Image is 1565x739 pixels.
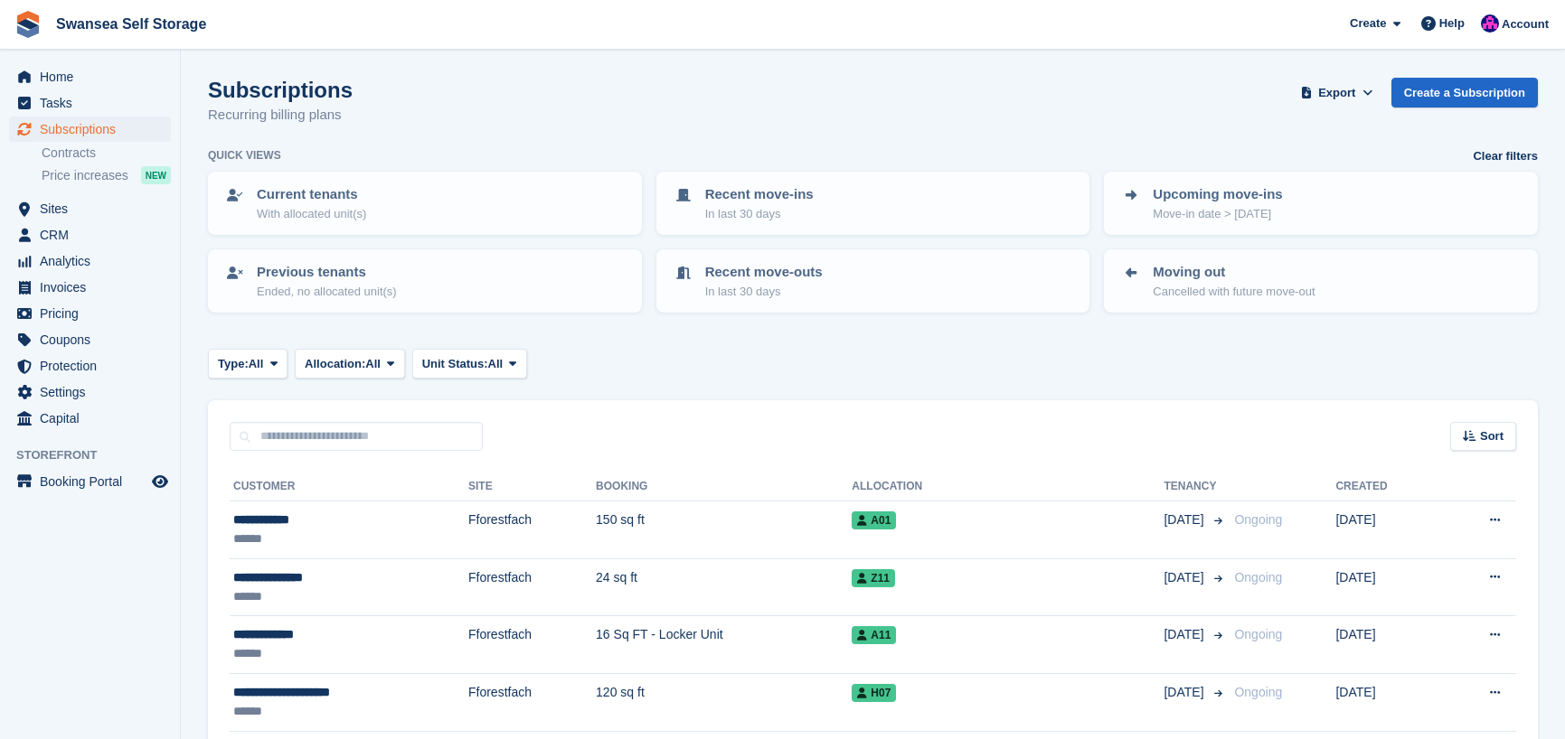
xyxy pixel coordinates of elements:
span: Price increases [42,167,128,184]
a: menu [9,379,171,405]
a: Upcoming move-ins Move-in date > [DATE] [1106,173,1536,233]
td: [DATE] [1335,673,1439,731]
a: menu [9,248,171,274]
th: Tenancy [1164,472,1227,501]
span: Z11 [852,569,895,587]
p: Move-in date > [DATE] [1153,205,1282,223]
span: Ongoing [1234,570,1282,585]
span: Settings [40,379,148,405]
span: Help [1439,14,1465,33]
p: Recent move-ins [705,184,814,205]
a: menu [9,469,171,494]
span: All [365,355,381,373]
span: Analytics [40,248,148,274]
p: Ended, no allocated unit(s) [257,283,397,301]
td: 16 Sq FT - Locker Unit [596,616,852,674]
a: Preview store [149,471,171,492]
a: Swansea Self Storage [49,9,213,39]
img: Donna Davies [1481,14,1499,33]
span: Allocation: [305,355,365,373]
span: Booking Portal [40,469,148,494]
span: Protection [40,353,148,379]
td: 24 sq ft [596,558,852,616]
p: Recurring billing plans [208,105,353,126]
span: A11 [852,626,896,644]
td: 120 sq ft [596,673,852,731]
th: Booking [596,472,852,501]
span: H07 [852,684,896,702]
p: Upcoming move-ins [1153,184,1282,205]
a: Recent move-outs In last 30 days [658,251,1089,311]
span: [DATE] [1164,568,1207,587]
span: Sites [40,196,148,221]
span: A01 [852,511,896,529]
a: menu [9,90,171,116]
th: Customer [230,472,468,501]
button: Export [1297,78,1377,108]
span: [DATE] [1164,510,1207,529]
a: menu [9,222,171,248]
a: menu [9,327,171,352]
a: Clear filters [1473,147,1538,165]
a: Create a Subscription [1391,78,1538,108]
th: Created [1335,472,1439,501]
button: Allocation: All [295,349,405,379]
span: All [488,355,504,373]
span: Create [1350,14,1386,33]
span: Sort [1480,427,1504,445]
a: Previous tenants Ended, no allocated unit(s) [210,251,640,311]
span: Coupons [40,327,148,352]
span: [DATE] [1164,683,1207,702]
span: Tasks [40,90,148,116]
span: Export [1318,84,1355,102]
span: Storefront [16,446,180,464]
span: Subscriptions [40,117,148,142]
p: Recent move-outs [705,262,823,283]
p: Moving out [1153,262,1315,283]
h1: Subscriptions [208,78,353,102]
span: Unit Status: [422,355,488,373]
span: Account [1502,15,1549,33]
a: menu [9,196,171,221]
a: menu [9,301,171,326]
p: In last 30 days [705,283,823,301]
span: Ongoing [1234,685,1282,699]
a: Current tenants With allocated unit(s) [210,173,640,233]
p: Cancelled with future move-out [1153,283,1315,301]
p: In last 30 days [705,205,814,223]
span: [DATE] [1164,625,1207,644]
span: Home [40,64,148,89]
p: Current tenants [257,184,366,205]
th: Allocation [852,472,1164,501]
button: Unit Status: All [412,349,527,379]
span: Invoices [40,275,148,300]
td: [DATE] [1335,616,1439,674]
a: menu [9,64,171,89]
a: Price increases NEW [42,165,171,185]
a: menu [9,406,171,431]
td: Fforestfach [468,673,596,731]
td: Fforestfach [468,616,596,674]
a: Recent move-ins In last 30 days [658,173,1089,233]
span: Pricing [40,301,148,326]
a: menu [9,117,171,142]
p: With allocated unit(s) [257,205,366,223]
h6: Quick views [208,147,281,164]
a: menu [9,275,171,300]
p: Previous tenants [257,262,397,283]
span: Type: [218,355,249,373]
span: Ongoing [1234,512,1282,527]
a: Contracts [42,145,171,162]
td: Fforestfach [468,558,596,616]
img: stora-icon-8386f47178a22dfd0bd8f6a31ec36ba5ce8667c1dd55bd0f319d3a0aa187defe.svg [14,11,42,38]
th: Site [468,472,596,501]
a: Moving out Cancelled with future move-out [1106,251,1536,311]
td: Fforestfach [468,501,596,559]
td: 150 sq ft [596,501,852,559]
span: All [249,355,264,373]
a: menu [9,353,171,379]
span: Ongoing [1234,627,1282,641]
td: [DATE] [1335,501,1439,559]
span: CRM [40,222,148,248]
span: Capital [40,406,148,431]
